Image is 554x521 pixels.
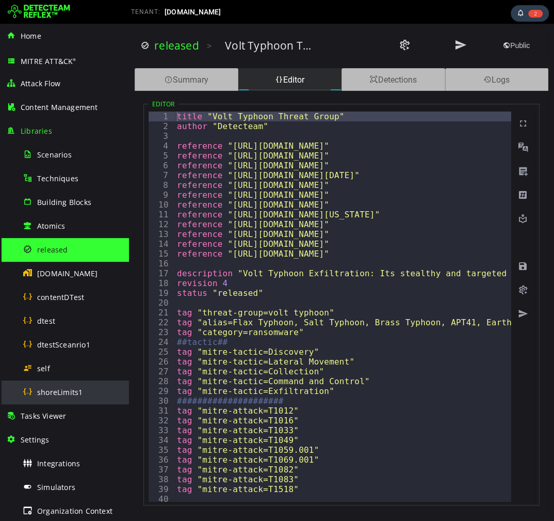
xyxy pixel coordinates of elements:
[20,88,46,98] div: 1
[20,461,46,470] div: 39
[362,15,413,28] button: Public
[21,31,41,41] span: Home
[20,313,46,323] div: 24
[8,4,70,20] img: Detecteam logo
[21,435,50,445] span: Settings
[25,14,70,29] a: released
[20,235,46,245] div: 16
[20,206,46,215] div: 13
[37,221,65,231] span: Atomics
[213,44,316,67] div: Detections
[20,137,46,147] div: 6
[20,421,46,431] div: 35
[20,392,46,402] div: 32
[20,412,46,421] div: 34
[37,150,72,160] span: Scenarios
[20,372,46,382] div: 30
[37,459,80,468] span: Integrations
[20,245,46,255] div: 17
[96,14,184,29] h3: Volt Typhoon Threat Group
[20,107,46,117] div: 3
[37,173,78,183] span: Techniques
[20,441,46,451] div: 37
[21,411,66,421] span: Tasks Viewer
[20,274,46,284] div: 20
[78,16,83,28] span: >
[37,340,90,350] span: dtestSceanrio1
[20,264,46,274] div: 19
[21,78,60,88] span: Attack Flow
[20,470,46,480] div: 40
[20,284,46,294] div: 21
[21,56,76,66] span: MITRE ATT&CK
[20,127,46,137] div: 5
[37,197,91,207] span: Building Blocks
[73,57,76,62] sup: ®
[20,166,46,176] div: 9
[20,362,46,372] div: 29
[528,10,543,18] span: 2
[20,382,46,392] div: 31
[20,196,46,206] div: 12
[20,323,46,333] div: 25
[20,353,46,362] div: 28
[21,102,98,112] span: Content Management
[37,364,50,373] span: self
[37,245,68,255] span: released
[20,294,46,304] div: 22
[20,451,46,461] div: 38
[165,8,221,16] span: [DOMAIN_NAME]
[20,225,46,235] div: 15
[20,176,46,186] div: 10
[20,98,46,107] div: 2
[37,506,112,516] span: Organization Context
[21,126,52,136] span: Libraries
[20,255,46,264] div: 18
[37,269,98,278] span: [DOMAIN_NAME]
[20,304,46,313] div: 23
[109,44,213,67] div: Editor
[20,156,46,166] div: 8
[316,44,420,67] div: Logs
[20,117,46,127] div: 4
[131,8,160,15] span: TENANT:
[37,482,75,492] span: Simulators
[37,292,84,302] span: contentDTest
[37,387,83,397] span: shoreLimits1
[20,186,46,196] div: 11
[37,316,55,326] span: dtest
[20,147,46,156] div: 7
[20,431,46,441] div: 36
[20,333,46,343] div: 26
[20,343,46,353] div: 27
[6,44,109,67] div: Summary
[20,215,46,225] div: 14
[19,76,50,85] legend: Editor
[20,402,46,412] div: 33
[511,5,549,22] div: Task Notifications
[374,18,401,26] span: Public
